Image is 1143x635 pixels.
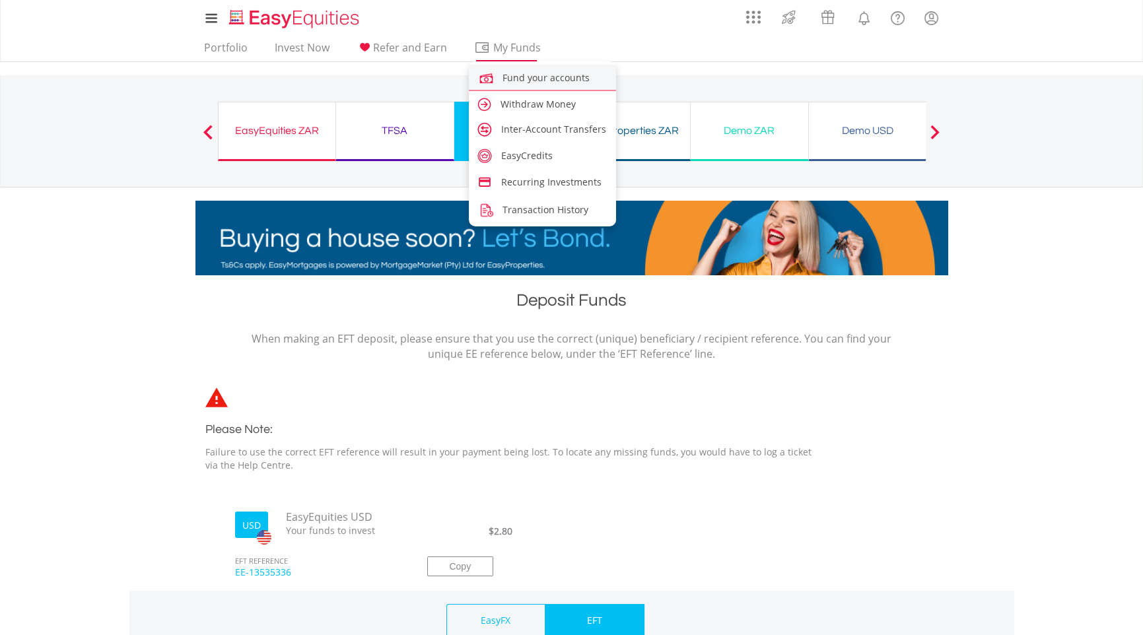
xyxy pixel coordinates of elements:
button: Next [922,131,948,145]
a: FAQ's and Support [881,3,915,30]
span: Transaction History [502,203,588,216]
img: statements-icon-error-satrix.svg [205,387,228,407]
span: EasyEquities USD [276,510,408,525]
div: Demo ZAR [699,121,800,140]
a: Refer and Earn [351,41,452,61]
div: TFSA [344,121,446,140]
a: Invest Now [269,41,335,61]
img: EasyEquities_Logo.png [226,8,364,30]
a: Vouchers [808,3,847,28]
p: EFT [587,614,602,627]
label: USD [242,519,261,532]
div: Demo USD [817,121,918,140]
a: caret-right.svg Withdraw Money [469,91,617,116]
span: Recurring Investments [501,176,602,188]
img: transaction-history.png [477,201,495,219]
a: transaction-history.png Transaction History [469,197,617,221]
span: Inter-Account Transfers [501,123,606,135]
span: Your funds to invest [276,524,408,537]
h1: Deposit Funds [195,288,948,318]
h3: Please Note: [205,420,826,439]
span: Withdraw Money [501,98,576,110]
img: easy-credits.svg [477,149,492,163]
img: fund.svg [477,69,495,87]
span: Refer and Earn [373,40,447,55]
img: grid-menu-icon.svg [746,10,761,24]
div: EasyProperties ZAR [580,121,682,140]
span: EFT REFERENCE [225,538,407,566]
button: Previous [195,131,221,145]
p: Failure to use the correct EFT reference will result in your payment being lost. To locate any mi... [205,446,826,472]
button: Copy [427,556,493,576]
a: account-transfer.svg Inter-Account Transfers [469,117,617,139]
span: Fund your accounts [502,71,590,84]
a: Notifications [847,3,881,30]
div: EasyEquities USD [462,110,565,128]
p: When making an EFT deposit, please ensure that you use the correct (unique) beneficiary / recipie... [252,331,892,362]
span: EE-13535336 [225,566,407,591]
div: EasyEquities ZAR [226,121,328,140]
img: caret-right.svg [475,96,493,114]
img: thrive-v2.svg [778,7,800,28]
span: My Funds [474,39,561,56]
img: vouchers-v2.svg [817,7,839,28]
a: My Profile [915,3,948,32]
img: account-transfer.svg [477,122,492,137]
p: EasyFX [481,614,510,627]
a: credit-card.svg Recurring Investments [469,170,617,191]
img: EasyMortage Promotion Banner [195,201,948,275]
span: $2.80 [489,525,512,537]
a: AppsGrid [738,3,769,24]
img: credit-card.svg [477,175,492,189]
span: EasyCredits [501,149,553,162]
a: fund.svg Fund your accounts [469,65,617,89]
a: easy-credits.svg EasyCredits [469,144,617,165]
a: Home page [224,3,364,30]
a: Portfolio [199,41,253,61]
